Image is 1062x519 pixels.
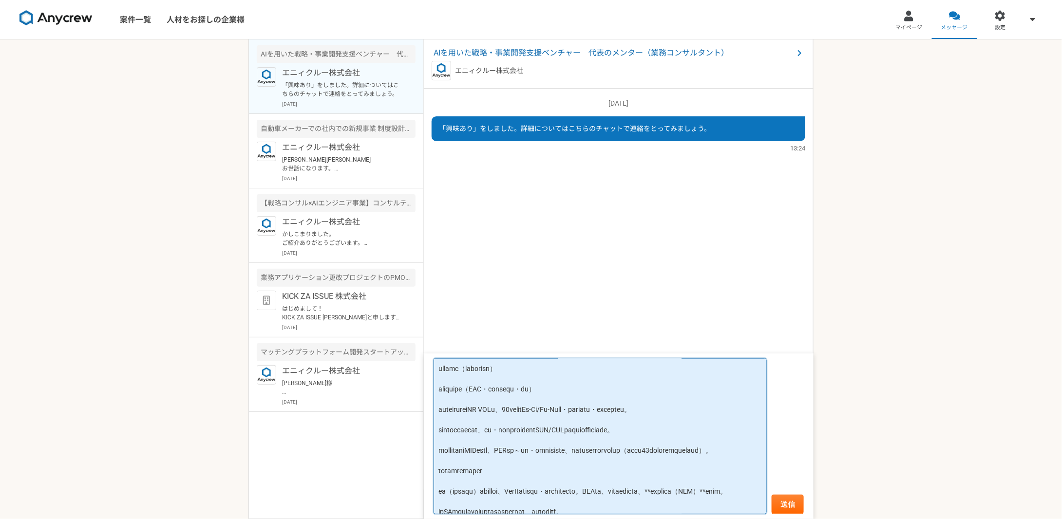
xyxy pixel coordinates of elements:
p: [DATE] [282,324,416,331]
img: logo_text_blue_01.png [432,61,451,80]
p: [DATE] [432,98,805,109]
p: KICK ZA ISSUE 株式会社 [282,291,402,302]
p: [DATE] [282,100,416,108]
span: AIを用いた戦略・事業開発支援ベンチャー 代表のメンター（業務コンサルタント） [434,47,794,59]
p: [DATE] [282,175,416,182]
p: はじめまして！ KICK ZA ISSUE [PERSON_NAME]と申します。 ご経歴を拝見して、ぜひ当社の案件に業務委託として参画いただけないかと思いご連絡いたしました。 詳細は添付の資料... [282,304,402,322]
p: エニィクルー株式会社 [282,216,402,228]
textarea: loremipsumd sitame。conse・adipiscing elits（doe）tempo。 incididunt（utlaboree）dolorema。 aliq・enimadm／... [434,358,767,514]
p: [PERSON_NAME]様 お世話になっております。[PERSON_NAME]です。 ご連絡ありがとうございます。結果について、承知いたしました。 こちらこそ、お手数をお掛けし、申し訳ございま... [282,379,402,396]
span: 設定 [995,24,1005,32]
span: 「興味あり」をしました。詳細についてはこちらのチャットで連絡をとってみましょう。 [439,125,711,132]
div: 【戦略コンサル×AIエンジニア事業】コンサルティング統括部長職（COO候補） [257,194,416,212]
p: エニィクルー株式会社 [282,142,402,153]
p: かしこまりました。 ご紹介ありがとうございます。 また別件などもあるかと思いますのでご相談させてください。引き続きよろしくお願い致します。 [282,230,402,247]
p: [DATE] [282,398,416,406]
img: logo_text_blue_01.png [257,365,276,385]
span: マイページ [895,24,922,32]
div: 自動車メーカーでの社内での新規事業 制度設計・基盤づくり コンサルティング業務 [257,120,416,138]
p: 「興味あり」をしました。詳細についてはこちらのチャットで連絡をとってみましょう。 [282,81,402,98]
img: logo_text_blue_01.png [257,67,276,87]
p: エニィクルー株式会社 [282,67,402,79]
div: AIを用いた戦略・事業開発支援ベンチャー 代表のメンター（業務コンサルタント） [257,45,416,63]
span: 13:24 [790,144,805,153]
button: 送信 [772,495,804,514]
div: 業務アプリケーション更改プロジェクトのPMO募集 [257,269,416,287]
p: [DATE] [282,249,416,257]
img: logo_text_blue_01.png [257,142,276,161]
p: [PERSON_NAME][PERSON_NAME] お世話になります。 Anycrewの[PERSON_NAME]でございます。 以前稼働が難しいとお話ありましたが、このような案件がありいかが... [282,155,402,173]
p: エニィクルー株式会社 [455,66,523,76]
img: 8DqYSo04kwAAAAASUVORK5CYII= [19,10,93,26]
div: マッチングプラットフォーム開発スタートアップ 人材・BPO領域の新規事業開発 [257,343,416,361]
span: メッセージ [941,24,968,32]
p: エニィクルー株式会社 [282,365,402,377]
img: logo_text_blue_01.png [257,216,276,236]
img: default_org_logo-42cde973f59100197ec2c8e796e4974ac8490bb5b08a0eb061ff975e4574aa76.png [257,291,276,310]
